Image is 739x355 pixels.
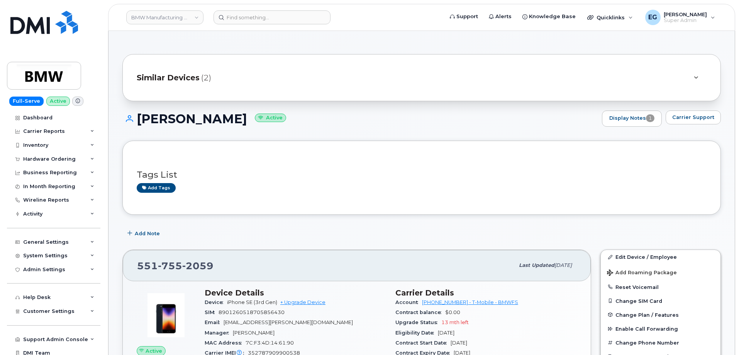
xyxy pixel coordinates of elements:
button: Enable Call Forwarding [601,322,720,336]
span: 13 mth left [441,319,469,325]
span: Carrier Support [672,114,714,121]
span: [DATE] [438,330,454,336]
button: Carrier Support [666,110,721,124]
span: 755 [158,260,182,272]
a: Display Notes1 [602,110,662,127]
button: Change SIM Card [601,294,720,308]
a: [PHONE_NUMBER] - T-Mobile - BMWFS [422,299,518,305]
span: Last updated [519,262,554,268]
span: [EMAIL_ADDRESS][PERSON_NAME][DOMAIN_NAME] [224,319,353,325]
h3: Device Details [205,288,386,297]
span: iPhone SE (3rd Gen) [227,299,277,305]
h3: Carrier Details [395,288,577,297]
span: Device [205,299,227,305]
span: Enable Call Forwarding [615,326,678,332]
span: Contract Start Date [395,340,451,346]
span: Eligibility Date [395,330,438,336]
button: Add Note [122,226,166,240]
span: [PERSON_NAME] [233,330,275,336]
h1: [PERSON_NAME] [122,112,598,126]
span: Add Note [135,230,160,237]
button: Change Phone Number [601,336,720,350]
button: Change Plan / Features [601,308,720,322]
span: Manager [205,330,233,336]
a: Add tags [137,183,176,193]
button: Reset Voicemail [601,280,720,294]
iframe: Messenger Launcher [705,321,733,349]
span: Similar Devices [137,72,200,83]
span: MAC Address [205,340,246,346]
h3: Tags List [137,170,707,180]
small: Active [255,114,286,122]
span: Email [205,319,224,325]
span: 2059 [182,260,214,272]
span: (2) [201,72,211,83]
span: 551 [137,260,214,272]
span: 7C:F3:4D:14:61:90 [246,340,294,346]
span: [DATE] [554,262,572,268]
span: $0.00 [445,309,460,315]
span: Add Roaming Package [607,270,677,277]
span: Upgrade Status [395,319,441,325]
button: Add Roaming Package [601,264,720,280]
span: 1 [646,114,654,122]
span: Change Plan / Features [615,312,679,318]
span: [DATE] [451,340,467,346]
span: SIM [205,309,219,315]
img: image20231002-3703462-1angbar.jpeg [143,292,189,338]
a: Edit Device / Employee [601,250,720,264]
span: 8901260518705856430 [219,309,285,315]
span: Active [146,347,162,355]
span: Account [395,299,422,305]
span: Contract balance [395,309,445,315]
a: + Upgrade Device [280,299,325,305]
